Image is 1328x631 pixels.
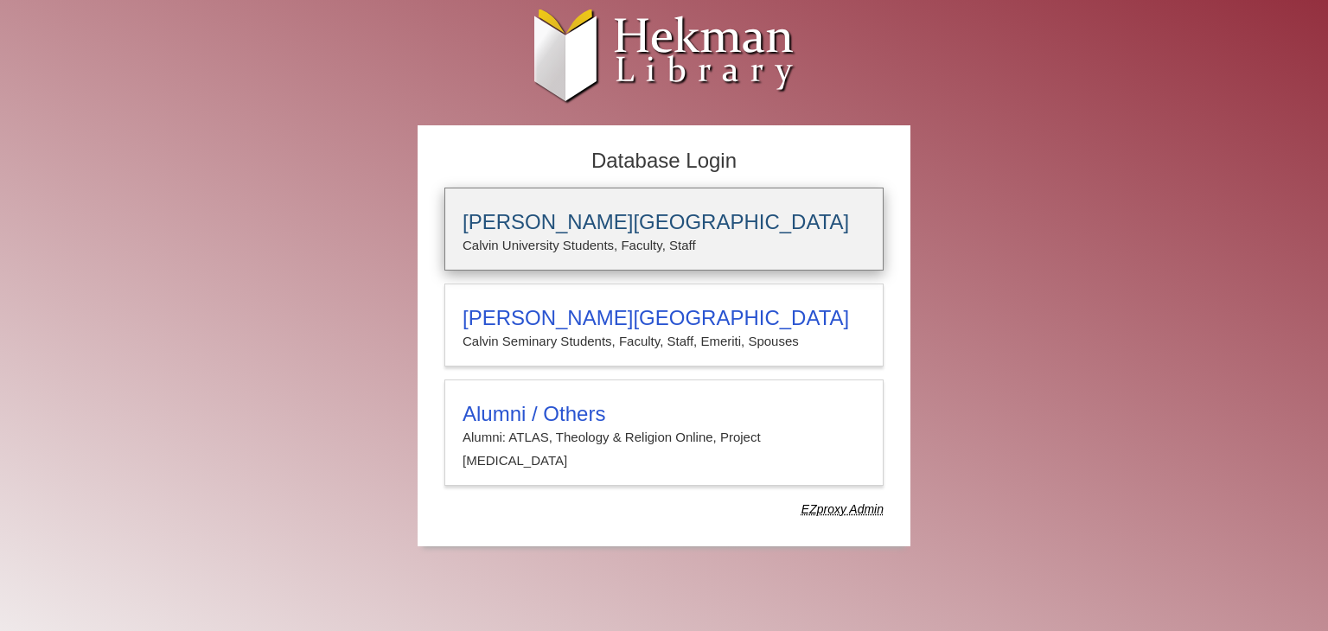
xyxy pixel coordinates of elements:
[463,210,865,234] h3: [PERSON_NAME][GEOGRAPHIC_DATA]
[444,188,884,271] a: [PERSON_NAME][GEOGRAPHIC_DATA]Calvin University Students, Faculty, Staff
[801,502,884,516] dfn: Use Alumni login
[444,284,884,366] a: [PERSON_NAME][GEOGRAPHIC_DATA]Calvin Seminary Students, Faculty, Staff, Emeriti, Spouses
[463,402,865,472] summary: Alumni / OthersAlumni: ATLAS, Theology & Religion Online, Project [MEDICAL_DATA]
[463,402,865,426] h3: Alumni / Others
[436,143,892,179] h2: Database Login
[463,426,865,472] p: Alumni: ATLAS, Theology & Religion Online, Project [MEDICAL_DATA]
[463,330,865,353] p: Calvin Seminary Students, Faculty, Staff, Emeriti, Spouses
[463,306,865,330] h3: [PERSON_NAME][GEOGRAPHIC_DATA]
[463,234,865,257] p: Calvin University Students, Faculty, Staff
